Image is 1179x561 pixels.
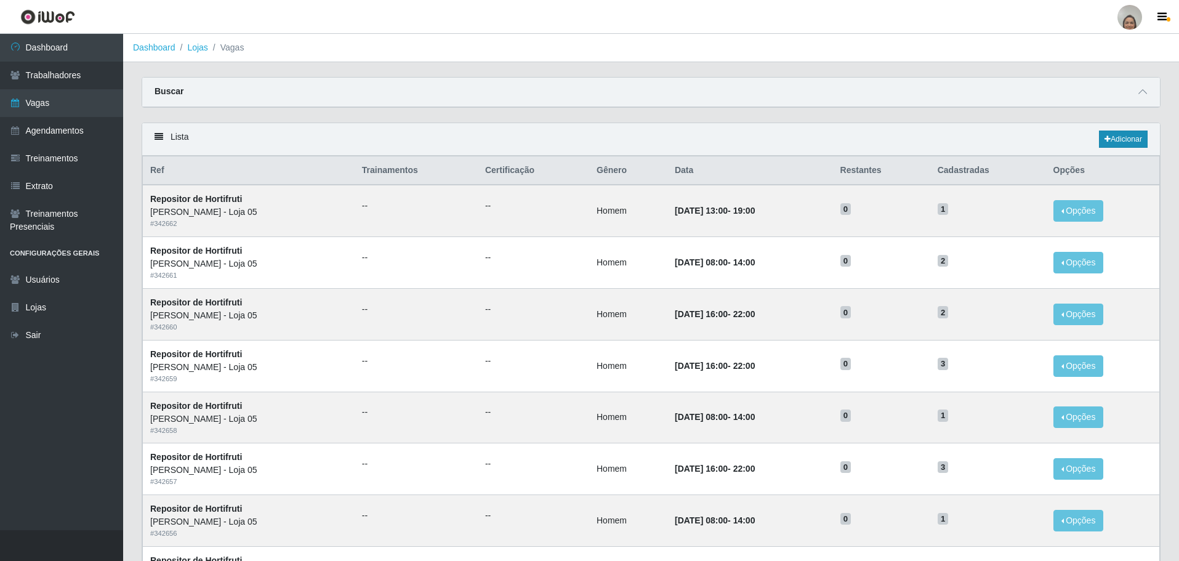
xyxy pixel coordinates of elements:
[150,361,347,374] div: [PERSON_NAME] - Loja 05
[840,461,851,474] span: 0
[840,410,851,422] span: 0
[938,358,949,370] span: 3
[150,374,347,384] div: # 342659
[362,355,470,368] ul: --
[150,515,347,528] div: [PERSON_NAME] - Loja 05
[485,251,582,264] ul: --
[150,477,347,487] div: # 342657
[733,412,755,422] time: 14:00
[362,406,470,419] ul: --
[675,361,755,371] strong: -
[938,461,949,474] span: 3
[675,464,728,474] time: [DATE] 16:00
[150,206,347,219] div: [PERSON_NAME] - Loja 05
[675,257,755,267] strong: -
[485,200,582,212] ul: --
[938,306,949,318] span: 2
[938,410,949,422] span: 1
[667,156,833,185] th: Data
[150,349,242,359] strong: Repositor de Hortifruti
[143,156,355,185] th: Ref
[675,257,728,267] time: [DATE] 08:00
[1053,252,1104,273] button: Opções
[938,513,949,525] span: 1
[362,509,470,522] ul: --
[362,200,470,212] ul: --
[1053,458,1104,480] button: Opções
[150,322,347,333] div: # 342660
[938,203,949,216] span: 1
[485,355,582,368] ul: --
[840,358,851,370] span: 0
[150,309,347,322] div: [PERSON_NAME] - Loja 05
[833,156,930,185] th: Restantes
[478,156,589,185] th: Certificação
[208,41,244,54] li: Vagas
[485,509,582,522] ul: --
[1053,355,1104,377] button: Opções
[589,340,667,392] td: Homem
[133,42,175,52] a: Dashboard
[123,34,1179,62] nav: breadcrumb
[733,309,755,319] time: 22:00
[675,515,755,525] strong: -
[675,309,755,319] strong: -
[20,9,75,25] img: CoreUI Logo
[150,257,347,270] div: [PERSON_NAME] - Loja 05
[733,257,755,267] time: 14:00
[589,443,667,495] td: Homem
[150,413,347,426] div: [PERSON_NAME] - Loja 05
[589,288,667,340] td: Homem
[362,458,470,470] ul: --
[1099,131,1148,148] a: Adicionar
[675,309,728,319] time: [DATE] 16:00
[362,303,470,316] ul: --
[675,515,728,525] time: [DATE] 08:00
[485,406,582,419] ul: --
[150,401,242,411] strong: Repositor de Hortifruti
[1053,200,1104,222] button: Opções
[675,412,755,422] strong: -
[840,306,851,318] span: 0
[733,206,755,216] time: 19:00
[589,495,667,547] td: Homem
[589,185,667,236] td: Homem
[150,464,347,477] div: [PERSON_NAME] - Loja 05
[355,156,478,185] th: Trainamentos
[150,504,242,514] strong: Repositor de Hortifruti
[142,123,1160,156] div: Lista
[675,206,728,216] time: [DATE] 13:00
[485,303,582,316] ul: --
[840,203,851,216] span: 0
[589,156,667,185] th: Gênero
[485,458,582,470] ul: --
[150,246,242,256] strong: Repositor de Hortifruti
[1053,406,1104,428] button: Opções
[1046,156,1160,185] th: Opções
[733,361,755,371] time: 22:00
[840,255,851,267] span: 0
[930,156,1046,185] th: Cadastradas
[150,194,242,204] strong: Repositor de Hortifruti
[150,297,242,307] strong: Repositor de Hortifruti
[589,237,667,289] td: Homem
[155,86,183,96] strong: Buscar
[675,206,755,216] strong: -
[1053,510,1104,531] button: Opções
[675,412,728,422] time: [DATE] 08:00
[589,392,667,443] td: Homem
[150,452,242,462] strong: Repositor de Hortifruti
[1053,304,1104,325] button: Opções
[733,515,755,525] time: 14:00
[150,528,347,539] div: # 342656
[150,219,347,229] div: # 342662
[187,42,207,52] a: Lojas
[733,464,755,474] time: 22:00
[362,251,470,264] ul: --
[675,464,755,474] strong: -
[938,255,949,267] span: 2
[675,361,728,371] time: [DATE] 16:00
[150,270,347,281] div: # 342661
[840,513,851,525] span: 0
[150,426,347,436] div: # 342658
